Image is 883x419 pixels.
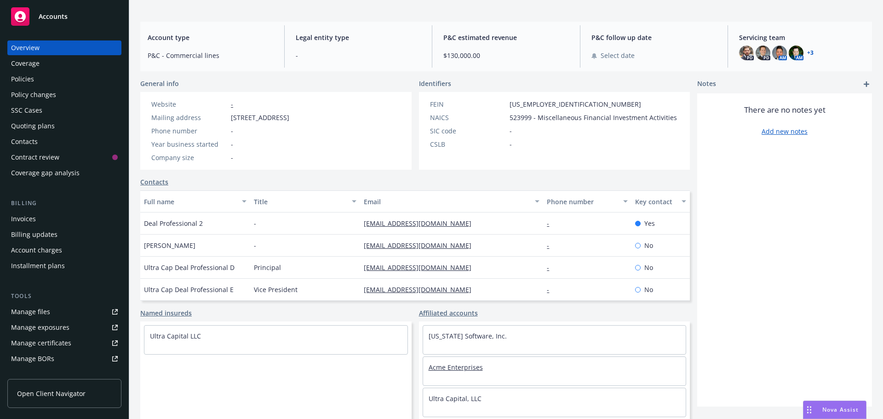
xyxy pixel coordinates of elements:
div: SIC code [430,126,506,136]
a: [EMAIL_ADDRESS][DOMAIN_NAME] [364,219,479,228]
span: Servicing team [739,33,865,42]
a: Manage exposures [7,320,121,335]
span: Ultra Cap Deal Professional D [144,263,235,272]
a: Contract review [7,150,121,165]
a: SSC Cases [7,103,121,118]
a: Invoices [7,212,121,226]
a: Summary of insurance [7,367,121,382]
span: - [254,241,256,250]
a: Billing updates [7,227,121,242]
span: There are no notes yet [744,104,826,115]
span: Identifiers [419,79,451,88]
span: No [644,285,653,294]
div: FEIN [430,99,506,109]
span: P&C - Commercial lines [148,51,273,60]
div: Coverage [11,56,40,71]
a: Contacts [7,134,121,149]
span: No [644,263,653,272]
div: Key contact [635,197,676,207]
a: - [547,219,556,228]
a: Manage BORs [7,351,121,366]
span: - [254,218,256,228]
img: photo [772,46,787,60]
span: Nova Assist [822,406,859,413]
img: photo [789,46,803,60]
div: Manage BORs [11,351,54,366]
button: Phone number [543,190,631,212]
div: Tools [7,292,121,301]
span: Account type [148,33,273,42]
div: Manage certificates [11,336,71,350]
div: Coverage gap analysis [11,166,80,180]
a: Ultra Capital, LLC [429,394,482,403]
span: Deal Professional 2 [144,218,203,228]
div: Overview [11,40,40,55]
div: CSLB [430,139,506,149]
div: Billing updates [11,227,57,242]
a: [EMAIL_ADDRESS][DOMAIN_NAME] [364,285,479,294]
a: - [547,263,556,272]
span: Notes [697,79,716,90]
span: Accounts [39,13,68,20]
div: Manage files [11,304,50,319]
a: Contacts [140,177,168,187]
span: Principal [254,263,281,272]
a: Affiliated accounts [419,308,478,318]
span: - [231,139,233,149]
button: Full name [140,190,250,212]
a: Acme Enterprises [429,363,483,372]
span: $130,000.00 [443,51,569,60]
a: Coverage [7,56,121,71]
a: Accounts [7,4,121,29]
span: [PERSON_NAME] [144,241,195,250]
div: Policy changes [11,87,56,102]
a: add [861,79,872,90]
span: [STREET_ADDRESS] [231,113,289,122]
span: [US_EMPLOYER_IDENTIFICATION_NUMBER] [510,99,641,109]
a: Policy changes [7,87,121,102]
span: Legal entity type [296,33,421,42]
a: Coverage gap analysis [7,166,121,180]
div: Company size [151,153,227,162]
a: Ultra Capital LLC [150,332,201,340]
div: Contacts [11,134,38,149]
img: photo [739,46,754,60]
div: Phone number [151,126,227,136]
div: Policies [11,72,34,86]
span: Vice President [254,285,298,294]
div: Full name [144,197,236,207]
button: Key contact [631,190,690,212]
div: Installment plans [11,258,65,273]
span: - [510,126,512,136]
button: Email [360,190,543,212]
a: [US_STATE] Software, Inc. [429,332,507,340]
div: Manage exposures [11,320,69,335]
div: Quoting plans [11,119,55,133]
div: Invoices [11,212,36,226]
img: photo [756,46,770,60]
button: Nova Assist [803,401,866,419]
div: Phone number [547,197,617,207]
div: SSC Cases [11,103,42,118]
span: - [231,153,233,162]
a: Quoting plans [7,119,121,133]
div: Year business started [151,139,227,149]
div: Billing [7,199,121,208]
a: [EMAIL_ADDRESS][DOMAIN_NAME] [364,263,479,272]
div: Drag to move [803,401,815,419]
a: Installment plans [7,258,121,273]
div: Title [254,197,346,207]
span: - [231,126,233,136]
a: Named insureds [140,308,192,318]
button: Title [250,190,360,212]
a: - [547,241,556,250]
a: Account charges [7,243,121,258]
a: Policies [7,72,121,86]
span: - [510,139,512,149]
div: Email [364,197,529,207]
a: Add new notes [762,126,808,136]
div: Mailing address [151,113,227,122]
div: Account charges [11,243,62,258]
a: - [231,100,233,109]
